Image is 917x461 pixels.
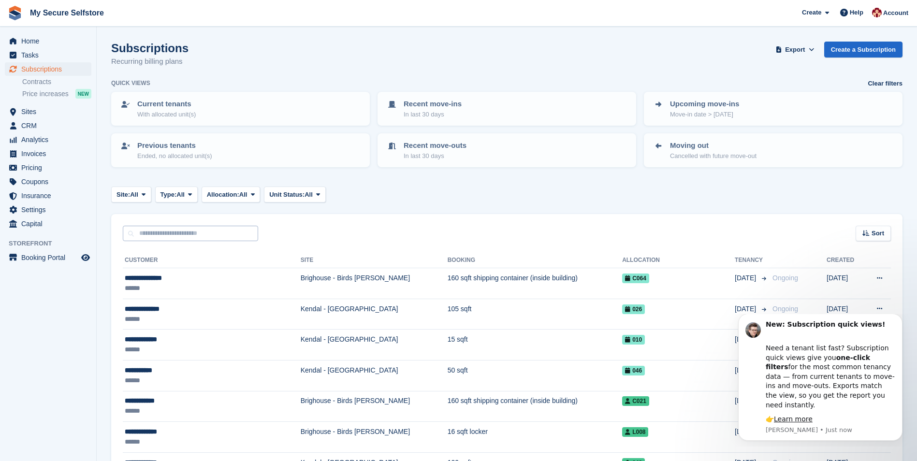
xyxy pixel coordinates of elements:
a: Upcoming move-ins Move-in date > [DATE] [645,93,902,125]
img: Laura Oldroyd [872,8,882,17]
span: Insurance [21,189,79,202]
a: Preview store [80,252,91,263]
span: CRM [21,119,79,132]
span: Home [21,34,79,48]
td: 50 sqft [448,360,623,391]
span: Account [883,8,908,18]
p: Recurring billing plans [111,56,189,67]
span: Unit Status: [269,190,305,200]
th: Tenancy [735,253,769,268]
td: Kendal - [GEOGRAPHIC_DATA] [301,330,448,360]
a: Create a Subscription [824,42,902,58]
p: Cancelled with future move-out [670,151,757,161]
span: All [130,190,138,200]
a: menu [5,217,91,230]
span: Capital [21,217,79,230]
p: Recent move-ins [404,99,462,110]
span: Create [802,8,821,17]
span: Subscriptions [21,62,79,76]
a: My Secure Selfstore [26,5,108,21]
span: Allocation: [207,190,239,200]
th: Allocation [622,253,735,268]
a: menu [5,34,91,48]
p: Recent move-outs [404,140,466,151]
span: Storefront [9,239,96,248]
iframe: Intercom notifications message [724,314,917,447]
span: All [176,190,185,200]
p: In last 30 days [404,151,466,161]
a: menu [5,62,91,76]
p: Message from Steven, sent Just now [42,112,172,120]
p: Previous tenants [137,140,212,151]
p: With allocated unit(s) [137,110,196,119]
span: Sites [21,105,79,118]
span: Export [785,45,805,55]
h1: Subscriptions [111,42,189,55]
div: Need a tenant list fast? Subscription quick views give you for the most common tenancy data — fro... [42,20,172,96]
span: Help [850,8,863,17]
p: Move-in date > [DATE] [670,110,739,119]
span: Price increases [22,89,69,99]
span: Type: [160,190,177,200]
a: menu [5,203,91,216]
div: NEW [75,89,91,99]
a: menu [5,147,91,160]
td: Brighouse - Birds [PERSON_NAME] [301,422,448,453]
a: menu [5,119,91,132]
span: [DATE] [735,304,758,314]
td: Kendal - [GEOGRAPHIC_DATA] [301,299,448,330]
td: Brighouse - Birds [PERSON_NAME] [301,268,448,299]
td: 105 sqft [448,299,623,330]
th: Site [301,253,448,268]
a: Price increases NEW [22,88,91,99]
a: menu [5,48,91,62]
td: Kendal - [GEOGRAPHIC_DATA] [301,360,448,391]
th: Created [827,253,864,268]
span: Site: [116,190,130,200]
p: Upcoming move-ins [670,99,739,110]
button: Export [774,42,816,58]
span: Sort [872,229,884,238]
td: [DATE] [827,299,864,330]
a: Recent move-outs In last 30 days [378,134,635,166]
span: All [239,190,247,200]
a: menu [5,105,91,118]
span: [DATE] [735,273,758,283]
b: New: Subscription quick views! [42,6,161,14]
span: 010 [622,335,645,345]
a: Clear filters [868,79,902,88]
img: Profile image for Steven [22,8,37,24]
span: C064 [622,274,649,283]
button: Site: All [111,187,151,202]
p: Moving out [670,140,757,151]
td: 160 sqft shipping container (inside building) [448,268,623,299]
span: Pricing [21,161,79,174]
span: 026 [622,304,645,314]
span: Invoices [21,147,79,160]
span: All [305,190,313,200]
th: Customer [123,253,301,268]
span: Settings [21,203,79,216]
p: Ended, no allocated unit(s) [137,151,212,161]
td: Brighouse - Birds [PERSON_NAME] [301,391,448,422]
th: Booking [448,253,623,268]
button: Allocation: All [202,187,261,202]
a: Current tenants With allocated unit(s) [112,93,369,125]
span: L008 [622,427,648,437]
button: Unit Status: All [264,187,325,202]
a: menu [5,161,91,174]
span: Analytics [21,133,79,146]
a: menu [5,133,91,146]
img: stora-icon-8386f47178a22dfd0bd8f6a31ec36ba5ce8667c1dd55bd0f319d3a0aa187defe.svg [8,6,22,20]
a: Learn more [50,101,89,109]
span: Booking Portal [21,251,79,264]
span: Tasks [21,48,79,62]
span: 046 [622,366,645,375]
button: Type: All [155,187,198,202]
a: Previous tenants Ended, no allocated unit(s) [112,134,369,166]
span: Ongoing [772,305,798,313]
div: Message content [42,6,172,110]
a: menu [5,175,91,188]
td: 16 sqft locker [448,422,623,453]
a: menu [5,251,91,264]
